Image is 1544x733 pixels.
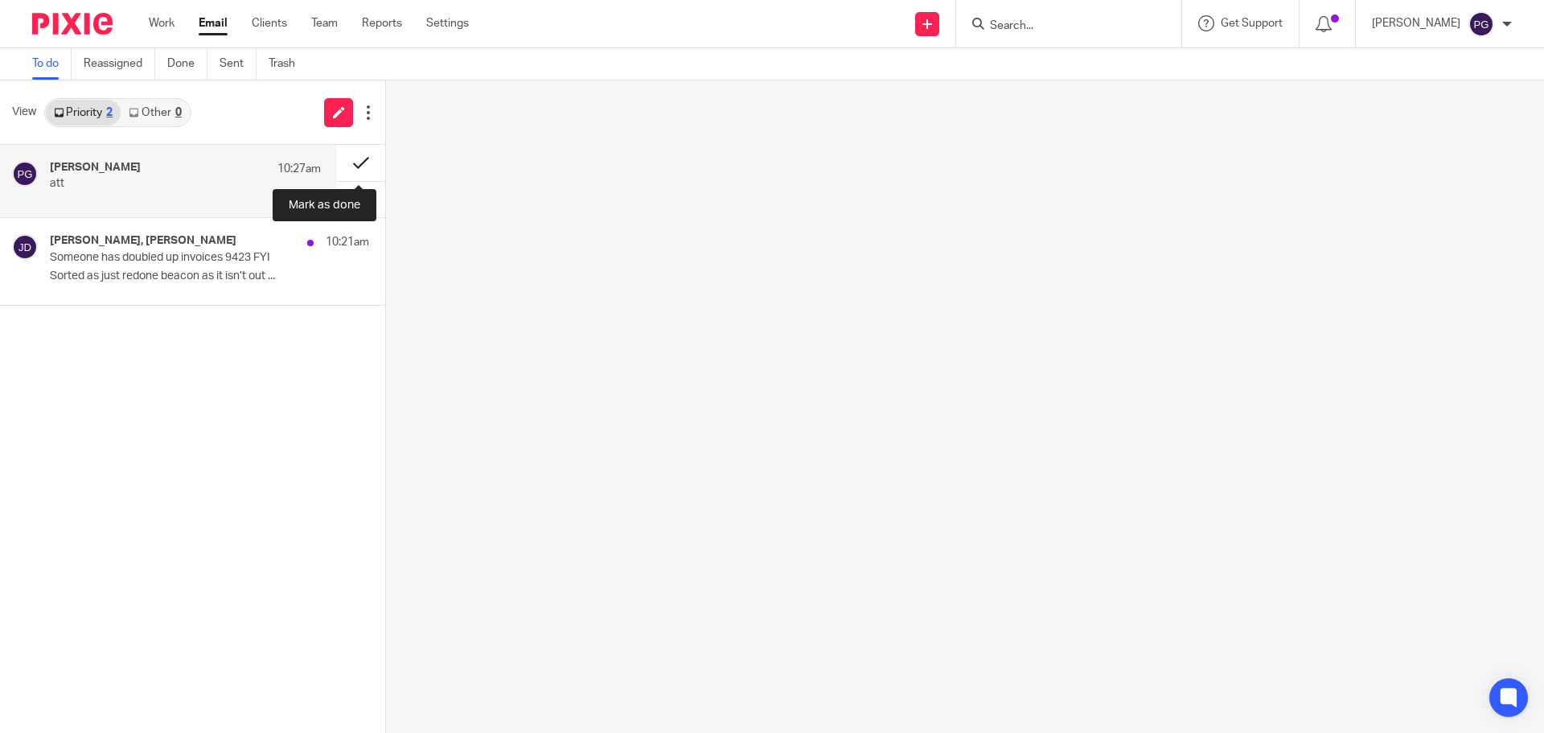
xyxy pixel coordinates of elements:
[326,234,369,250] p: 10:21am
[167,48,207,80] a: Done
[84,48,155,80] a: Reassigned
[220,48,257,80] a: Sent
[988,19,1133,34] input: Search
[269,48,307,80] a: Trash
[149,15,175,31] a: Work
[46,100,121,126] a: Priority2
[175,107,182,118] div: 0
[121,100,189,126] a: Other0
[50,177,267,191] p: att
[12,234,38,260] img: svg%3E
[106,107,113,118] div: 2
[12,104,36,121] span: View
[50,270,369,283] p: Sorted as just redone beacon as it isn’t out ...
[277,161,321,177] p: 10:27am
[50,161,141,175] h4: [PERSON_NAME]
[50,234,236,248] h4: [PERSON_NAME], [PERSON_NAME]
[311,15,338,31] a: Team
[32,13,113,35] img: Pixie
[252,15,287,31] a: Clients
[1372,15,1460,31] p: [PERSON_NAME]
[426,15,469,31] a: Settings
[1468,11,1494,37] img: svg%3E
[50,251,306,265] p: Someone has doubled up invoices 9423 FYI
[1221,18,1283,29] span: Get Support
[362,15,402,31] a: Reports
[199,15,228,31] a: Email
[12,161,38,187] img: svg%3E
[32,48,72,80] a: To do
